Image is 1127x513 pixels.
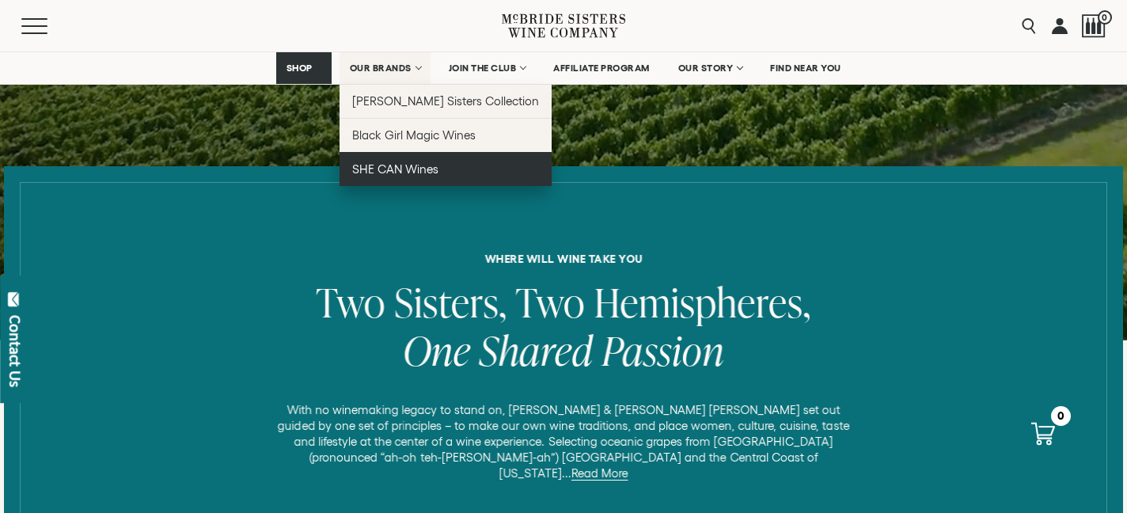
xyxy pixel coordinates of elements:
span: OUR BRANDS [350,63,412,74]
div: 0 [1051,406,1071,426]
span: OUR STORY [678,63,734,74]
a: Read More [571,466,628,481]
a: FIND NEAR YOU [760,52,852,84]
span: [PERSON_NAME] Sisters Collection [352,94,540,108]
span: Passion [601,323,724,378]
a: SHOP [276,52,332,84]
a: SHE CAN Wines [340,152,552,186]
span: FIND NEAR YOU [770,63,841,74]
h6: where will wine take you [16,253,1111,264]
a: JOIN THE CLUB [438,52,536,84]
span: 0 [1098,10,1112,25]
a: OUR BRANDS [340,52,431,84]
span: Shared [479,323,593,378]
span: SHE CAN Wines [352,162,438,176]
a: OUR STORY [668,52,753,84]
a: [PERSON_NAME] Sisters Collection [340,84,552,118]
span: Hemispheres, [594,275,811,329]
span: AFFILIATE PROGRAM [553,63,650,74]
span: JOIN THE CLUB [449,63,517,74]
p: With no winemaking legacy to stand on, [PERSON_NAME] & [PERSON_NAME] [PERSON_NAME] set out guided... [268,402,859,481]
span: SHOP [286,63,313,74]
span: Sisters, [395,275,507,329]
div: Contact Us [7,315,23,387]
span: Black Girl Magic Wines [352,128,476,142]
span: One [403,323,470,378]
span: Two [316,275,385,329]
button: Mobile Menu Trigger [21,18,78,34]
a: AFFILIATE PROGRAM [543,52,660,84]
span: Two [515,275,585,329]
a: Black Girl Magic Wines [340,118,552,152]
